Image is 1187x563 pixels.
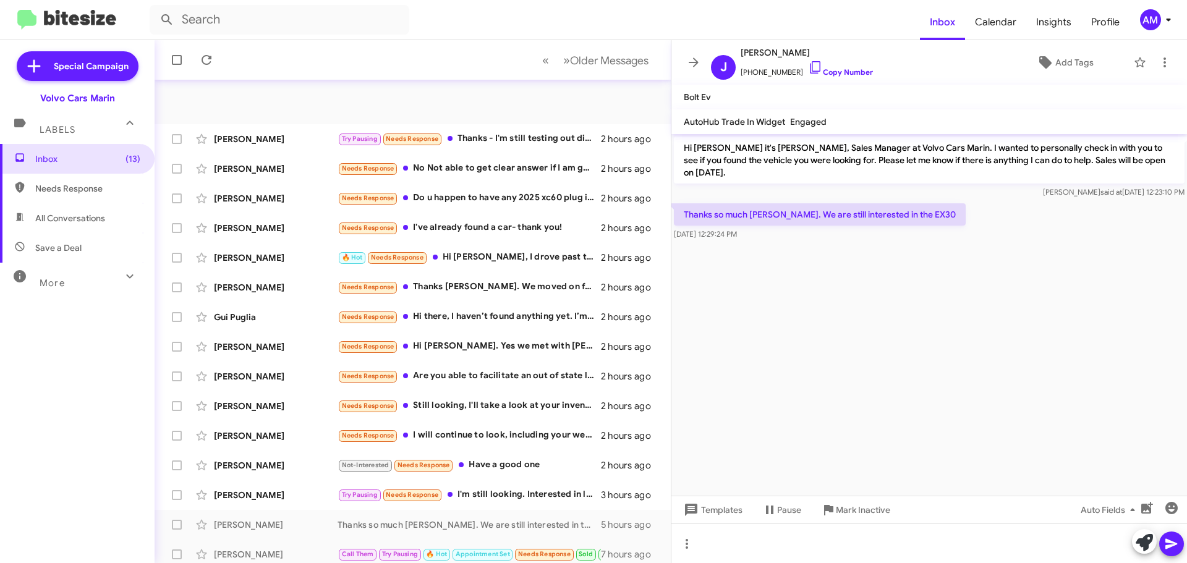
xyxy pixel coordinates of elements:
span: Try Pausing [382,550,418,558]
div: No Not able to get clear answer if I am getting 14k rebate [DATE] after lease [338,161,601,176]
div: [PERSON_NAME] [214,163,338,175]
div: [PERSON_NAME] [214,519,338,531]
span: Needs Response [342,372,394,380]
div: 2 hours ago [601,400,661,412]
span: 🔥 Hot [426,550,447,558]
nav: Page navigation example [535,48,656,73]
div: [PERSON_NAME] [214,489,338,501]
div: Hi [PERSON_NAME]. Yes we met with [PERSON_NAME] and received the car yesterdays. Thanks for the c... [338,339,601,353]
div: [PERSON_NAME], I know my husband [PERSON_NAME] has left several messages about an issue with the ... [338,547,601,561]
span: More [40,277,65,289]
div: 2 hours ago [601,459,661,472]
span: AutoHub Trade In Widget [684,116,785,127]
span: « [542,53,549,68]
div: Do u happen to have any 2025 xc60 plug in hybrids on the lot [338,191,601,205]
div: Still looking, I'll take a look at your inventory [338,399,601,413]
div: 2 hours ago [601,281,661,294]
span: (13) [126,153,140,165]
span: Needs Response [342,283,394,291]
div: Hi there, I haven’t found anything yet. I’m still debating on whether I will get a xc or a rivian... [338,310,601,324]
div: Are you able to facilitate an out of state lease? If so, I'm ready to purchase a car. [338,369,601,383]
span: Needs Response [398,461,450,469]
div: [PERSON_NAME] [214,459,338,472]
span: Needs Response [518,550,571,558]
a: Copy Number [808,67,873,77]
button: Mark Inactive [811,499,900,521]
span: J [720,57,727,77]
span: Try Pausing [342,491,378,499]
span: Pause [777,499,801,521]
div: 5 hours ago [601,519,661,531]
span: Templates [681,499,742,521]
button: Next [556,48,656,73]
div: [PERSON_NAME] [214,192,338,205]
p: Thanks so much [PERSON_NAME]. We are still interested in the EX30 [674,203,966,226]
a: Profile [1081,4,1130,40]
div: I've already found a car- thank you! [338,221,601,235]
div: [PERSON_NAME] [214,400,338,412]
button: Add Tags [1001,51,1128,74]
span: [PHONE_NUMBER] [741,60,873,78]
button: Previous [535,48,556,73]
div: [PERSON_NAME] [214,370,338,383]
span: Needs Response [386,135,438,143]
span: Older Messages [570,54,649,67]
div: 2 hours ago [601,222,661,234]
div: Thanks so much [PERSON_NAME]. We are still interested in the EX30 [338,519,601,531]
span: All Conversations [35,212,105,224]
span: [DATE] 12:29:24 PM [674,229,737,239]
span: [PERSON_NAME] [741,45,873,60]
p: Hi [PERSON_NAME] it's [PERSON_NAME], Sales Manager at Volvo Cars Marin. I wanted to personally ch... [674,137,1185,184]
span: Special Campaign [54,60,129,72]
span: Call Them [342,550,374,558]
span: Not-Interested [342,461,389,469]
input: Search [150,5,409,35]
div: Gui Puglia [214,311,338,323]
div: Have a good one [338,458,601,472]
div: Hi [PERSON_NAME], I drove past the dealership [DATE] and really wanted to stop but wanted to get ... [338,250,601,265]
span: Mark Inactive [836,499,890,521]
a: Special Campaign [17,51,138,81]
span: Needs Response [386,491,438,499]
span: » [563,53,570,68]
div: I will continue to look, including your website. [338,428,601,442]
span: Needs Response [342,164,394,172]
div: [PERSON_NAME] [214,430,338,442]
div: 2 hours ago [601,311,661,323]
div: 2 hours ago [601,341,661,353]
span: Needs Response [342,342,394,350]
span: Inbox [35,153,140,165]
span: Needs Response [342,224,394,232]
button: Templates [671,499,752,521]
span: Engaged [790,116,827,127]
div: AM [1140,9,1161,30]
div: 2 hours ago [601,430,661,442]
div: Thanks [PERSON_NAME]. We moved on from the XC90. My wife drive one and is looking for something a... [338,280,601,294]
button: Pause [752,499,811,521]
a: Insights [1026,4,1081,40]
span: Save a Deal [35,242,82,254]
a: Calendar [965,4,1026,40]
div: [PERSON_NAME] [214,222,338,234]
button: Auto Fields [1071,499,1150,521]
div: 2 hours ago [601,192,661,205]
span: Needs Response [342,313,394,321]
div: 2 hours ago [601,252,661,264]
div: I'm still looking. Interested in leasing. This week has been super hectic and I have guests until... [338,488,601,502]
span: Needs Response [342,402,394,410]
div: Volvo Cars Marin [40,92,115,104]
span: Try Pausing [342,135,378,143]
span: Sold [579,550,593,558]
a: Inbox [920,4,965,40]
div: 7 hours ago [601,548,661,561]
div: [PERSON_NAME] [214,281,338,294]
div: [PERSON_NAME] [214,133,338,145]
span: Needs Response [35,182,140,195]
span: 🔥 Hot [342,253,363,261]
button: AM [1130,9,1173,30]
span: Needs Response [342,194,394,202]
